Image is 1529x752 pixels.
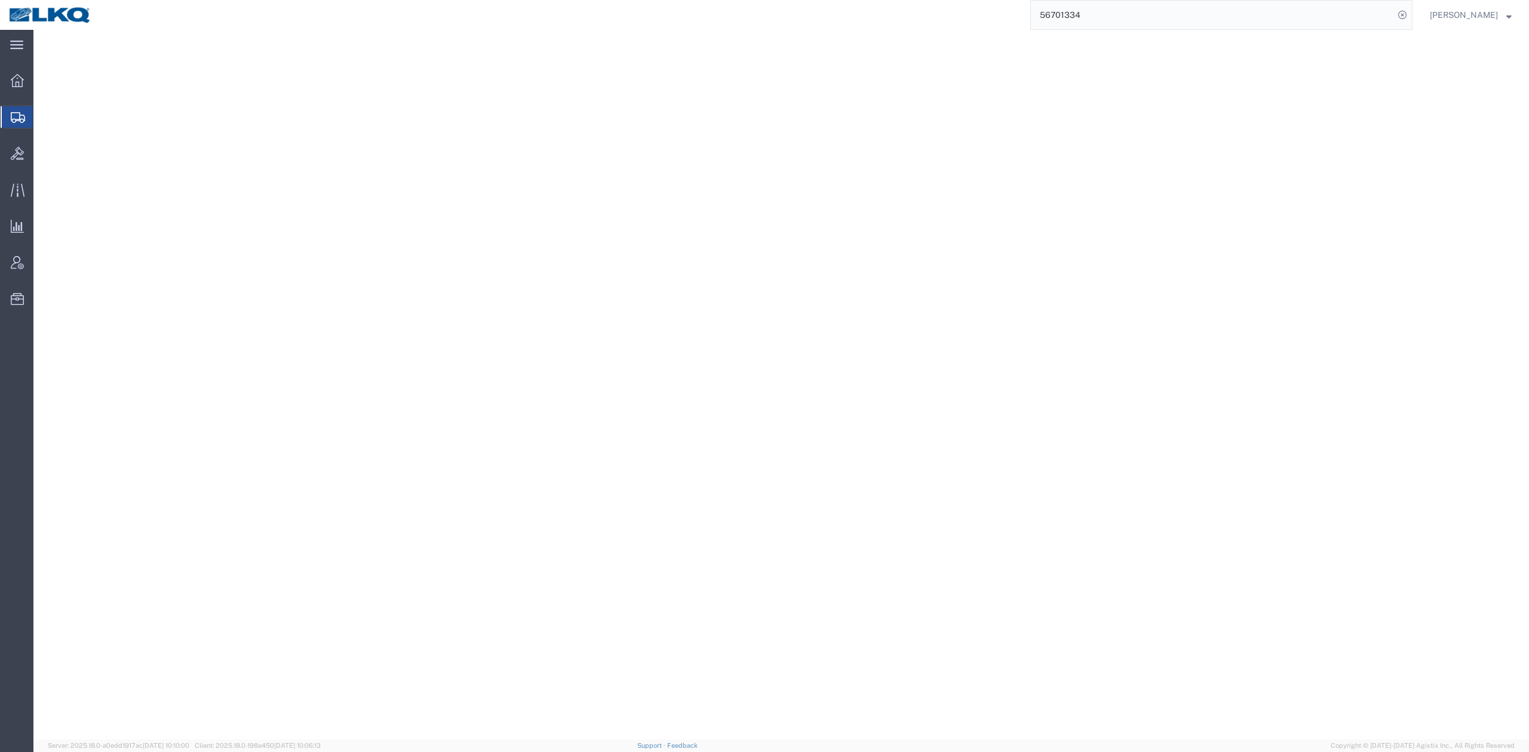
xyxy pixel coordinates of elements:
iframe: FS Legacy Container [33,30,1529,739]
a: Support [637,742,667,749]
span: [DATE] 10:06:13 [274,742,321,749]
input: Search for shipment number, reference number [1031,1,1394,29]
span: Matt Harvey [1430,8,1498,21]
span: Client: 2025.18.0-198a450 [195,742,321,749]
button: [PERSON_NAME] [1429,8,1512,22]
a: Feedback [667,742,698,749]
span: Server: 2025.18.0-a0edd1917ac [48,742,189,749]
img: logo [8,6,92,24]
span: Copyright © [DATE]-[DATE] Agistix Inc., All Rights Reserved [1331,741,1515,751]
span: [DATE] 10:10:00 [143,742,189,749]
